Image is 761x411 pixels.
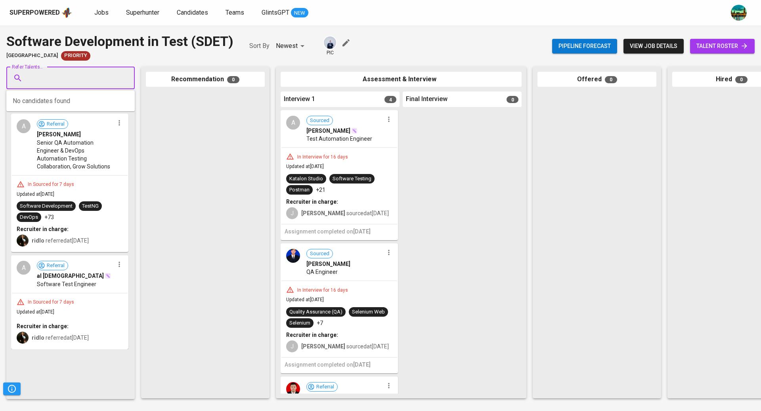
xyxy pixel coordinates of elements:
[696,41,748,51] span: talent roster
[306,260,350,268] span: [PERSON_NAME]
[301,210,389,216] span: sourced at [DATE]
[6,91,135,111] div: No candidates found
[284,95,315,104] span: Interview 1
[630,41,677,51] span: view job details
[44,120,68,128] span: Referral
[289,308,342,316] div: Quality Assurance (QA)
[17,309,54,315] span: Updated at [DATE]
[291,9,308,17] span: NEW
[262,9,289,16] span: GlintsGPT
[406,95,447,104] span: Final Interview
[623,39,684,54] button: view job details
[285,361,394,369] h6: Assignment completed on
[20,203,73,210] div: Software Development
[11,114,128,252] div: AReferral[PERSON_NAME]Senior QA Automation Engineer & DevOps Automation Testing Collaboration, Gr...
[731,5,747,21] img: a5d44b89-0c59-4c54-99d0-a63b29d42bd3.jpg
[351,128,358,134] img: magic_wand.svg
[37,130,81,138] span: [PERSON_NAME]
[17,191,54,197] span: Updated at [DATE]
[6,32,233,51] div: Software Development in Test (SDET)
[126,9,159,16] span: Superhunter
[301,343,389,350] span: sourced at [DATE]
[507,96,518,103] span: 0
[37,280,96,288] span: Software Test Engineer
[537,72,656,87] div: Offered
[558,41,611,51] span: Pipeline forecast
[146,72,265,87] div: Recommendation
[306,127,350,135] span: [PERSON_NAME]
[324,36,336,49] img: annisa@glints.com
[126,8,161,18] a: Superhunter
[61,52,90,59] span: Priority
[25,299,77,306] div: In Sourced for 7 days
[286,116,300,130] div: A
[105,273,111,279] img: magic_wand.svg
[3,382,21,395] button: Pipeline Triggers
[281,243,398,373] div: Sourced[PERSON_NAME]QA EngineerIn Interview for 16 daysUpdated at[DATE]Quality Assurance (QA)Sele...
[32,237,89,244] span: referred at [DATE]
[249,41,270,51] p: Sort By
[306,268,338,276] span: QA Engineer
[281,110,398,240] div: ASourced[PERSON_NAME]Test Automation EngineerIn Interview for 16 daysUpdated at[DATE]Katalon Stud...
[82,203,99,210] div: TestNG
[17,332,29,344] img: ridlo@glints.com
[32,335,89,341] span: referred at [DATE]
[281,72,522,87] div: Assessment & Interview
[306,135,372,143] span: Test Automation Engineer
[44,262,68,270] span: Referral
[61,51,90,61] div: New Job received from Demand Team
[690,39,755,54] a: talent roster
[301,343,345,350] b: [PERSON_NAME]
[313,383,337,391] span: Referral
[352,308,385,316] div: Selenium Web
[333,175,371,183] div: Software Testing
[20,214,38,221] div: DevOps
[306,393,379,409] span: [PERSON_NAME] ADHIGUNA ERLANGGA
[6,52,58,59] span: [GEOGRAPHIC_DATA]
[316,186,325,194] p: +21
[289,175,323,183] div: Katalon Studio
[177,9,208,16] span: Candidates
[226,8,246,18] a: Teams
[44,213,54,221] p: +73
[32,335,44,341] b: ridlo
[25,181,77,188] div: In Sourced for 7 days
[289,319,310,327] div: Selenium
[286,332,338,338] b: Recruiter in charge:
[94,9,109,16] span: Jobs
[262,8,308,18] a: GlintsGPT NEW
[286,164,324,169] span: Updated at [DATE]
[323,36,337,56] div: pic
[294,154,351,161] div: In Interview for 16 days
[384,96,396,103] span: 4
[10,8,60,17] div: Superpowered
[307,250,333,258] span: Sourced
[289,186,310,194] div: Postman
[17,235,29,247] img: ridlo@glints.com
[286,249,300,263] img: 0d52411bed2f011367af863d36c8a44c.jpg
[130,77,132,79] button: Close
[37,139,114,170] span: Senior QA Automation Engineer & DevOps Automation Testing Collaboration, Grow Solutions
[17,119,31,133] div: A
[17,323,69,329] b: Recruiter in charge:
[307,117,333,124] span: Sourced
[276,41,298,51] p: Newest
[285,227,394,236] h6: Assignment completed on
[301,210,345,216] b: [PERSON_NAME]
[17,261,31,275] div: A
[276,39,307,54] div: Newest
[61,7,72,19] img: app logo
[286,382,300,396] img: e11df6c60936a17d91a17d047aae250a.jpg
[286,207,298,219] div: J
[353,228,371,235] span: [DATE]
[353,361,371,368] span: [DATE]
[177,8,210,18] a: Candidates
[11,255,128,349] div: AReferralal [DEMOGRAPHIC_DATA]Software Test EngineerIn Sourced for 7 daysUpdated at[DATE]Recruite...
[32,237,44,244] b: ridlo
[317,319,323,327] p: +7
[735,76,748,83] span: 0
[94,8,110,18] a: Jobs
[286,340,298,352] div: J
[286,199,338,205] b: Recruiter in charge:
[226,9,244,16] span: Teams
